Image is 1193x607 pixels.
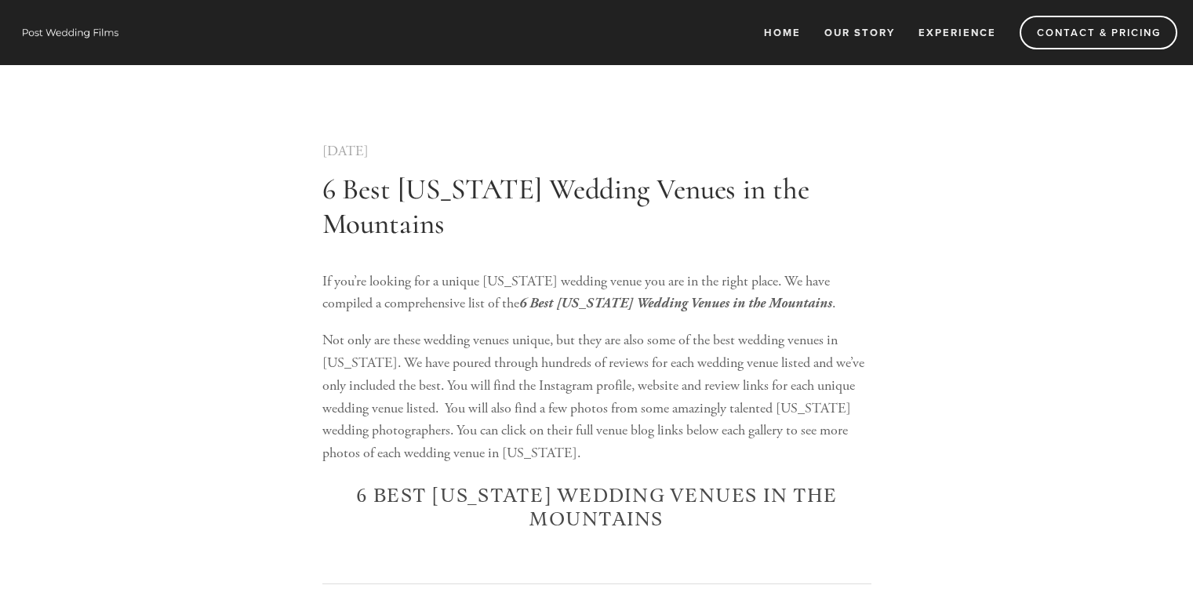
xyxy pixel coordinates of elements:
p: If you’re looking for a unique [US_STATE] wedding venue you are in the right place. We have compi... [322,271,871,316]
a: Our Story [814,20,905,45]
p: Not only are these wedding venues unique, but they are also some of the best wedding venues in [U... [322,329,871,465]
a: Home [754,20,811,45]
img: Wisconsin Wedding Videographer [16,20,125,44]
em: 6 Best [US_STATE] Wedding Venues in the Mountains [519,295,832,311]
a: [DATE] [322,142,369,160]
a: 6 Best [US_STATE] Wedding Venues in the Mountains [322,172,809,242]
a: Experience [908,20,1006,45]
h2: 6 Best [US_STATE] Wedding Venues in the Mountains [322,485,871,532]
a: Contact & Pricing [1020,16,1177,49]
